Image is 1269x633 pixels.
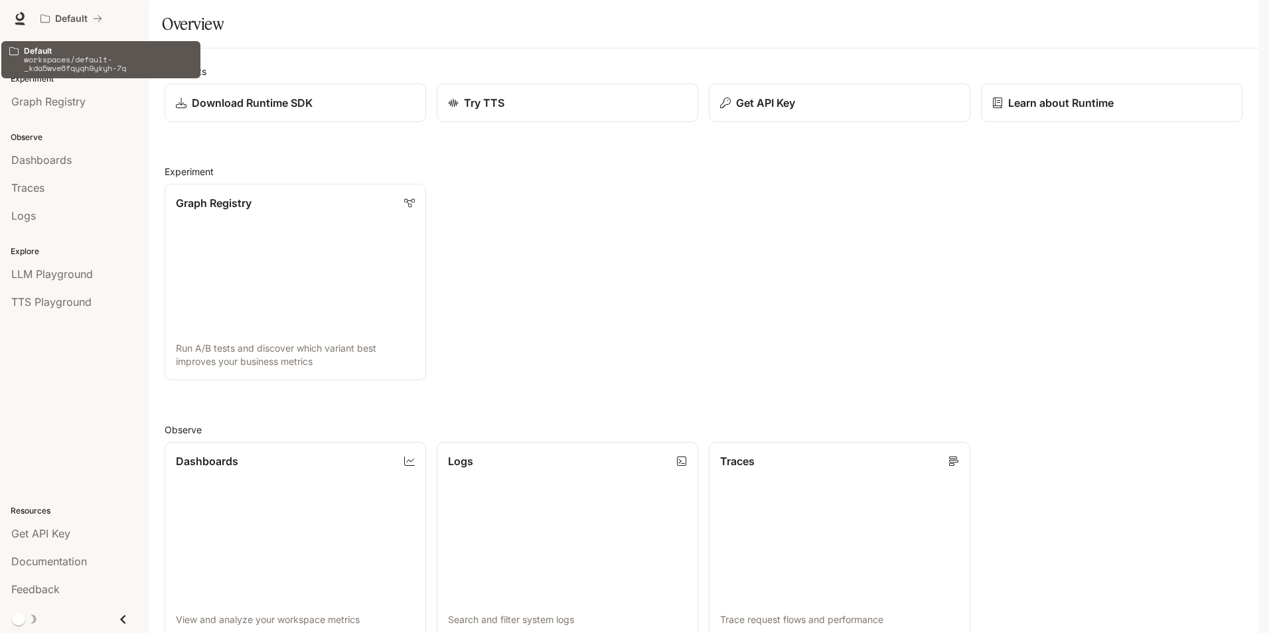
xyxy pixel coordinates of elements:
[165,165,1242,178] h2: Experiment
[165,84,426,122] a: Download Runtime SDK
[1008,95,1114,111] p: Learn about Runtime
[720,613,959,626] p: Trace request flows and performance
[464,95,504,111] p: Try TTS
[165,64,1242,78] h2: Shortcuts
[165,184,426,380] a: Graph RegistryRun A/B tests and discover which variant best improves your business metrics
[176,195,252,211] p: Graph Registry
[24,46,192,55] p: Default
[736,95,795,111] p: Get API Key
[55,13,88,25] p: Default
[981,84,1242,122] a: Learn about Runtime
[176,613,415,626] p: View and analyze your workspace metrics
[165,423,1242,437] h2: Observe
[437,84,698,122] a: Try TTS
[720,453,755,469] p: Traces
[709,84,970,122] button: Get API Key
[162,11,224,37] h1: Overview
[176,453,238,469] p: Dashboards
[35,5,108,32] button: All workspaces
[24,55,192,72] p: workspaces/default-_kda5wve6fqyqh9ykyh-7q
[192,95,313,111] p: Download Runtime SDK
[448,613,687,626] p: Search and filter system logs
[176,342,415,368] p: Run A/B tests and discover which variant best improves your business metrics
[448,453,473,469] p: Logs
